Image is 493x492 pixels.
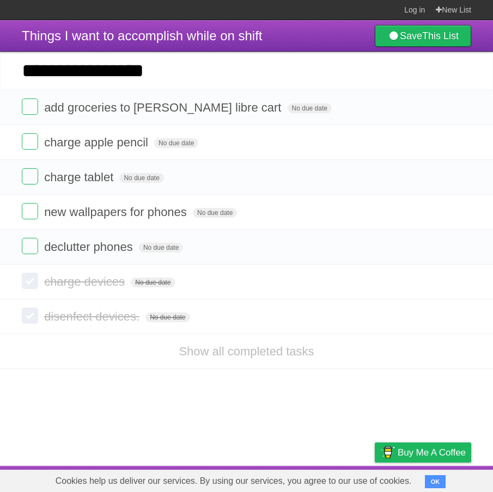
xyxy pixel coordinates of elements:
[375,442,471,463] a: Buy me a coffee
[22,273,38,289] label: Done
[22,168,38,184] label: Done
[44,275,127,288] span: charge devices
[398,443,466,462] span: Buy me a coffee
[44,310,142,323] span: disenfect devices.
[403,469,471,489] a: Suggest a feature
[193,208,237,218] span: No due date
[22,307,38,324] label: Done
[361,469,389,489] a: Privacy
[45,470,423,492] span: Cookies help us deliver our services. By using our services, you agree to our use of cookies.
[22,133,38,150] label: Done
[266,469,310,489] a: Developers
[145,312,190,322] span: No due date
[131,278,175,287] span: No due date
[154,138,198,148] span: No due date
[425,475,446,488] button: OK
[288,103,332,113] span: No due date
[139,243,183,253] span: No due date
[22,203,38,219] label: Done
[179,345,314,358] a: Show all completed tasks
[22,28,263,43] span: Things I want to accomplish while on shift
[324,469,348,489] a: Terms
[230,469,253,489] a: About
[22,238,38,254] label: Done
[44,240,136,254] span: declutter phones
[44,170,116,184] span: charge tablet
[119,173,163,183] span: No due date
[22,99,38,115] label: Done
[375,25,471,47] a: SaveThis List
[44,101,284,114] span: add groceries to [PERSON_NAME] libre cart
[380,443,395,462] img: Buy me a coffee
[422,30,459,41] b: This List
[44,136,151,149] span: charge apple pencil
[44,205,190,219] span: new wallpapers for phones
